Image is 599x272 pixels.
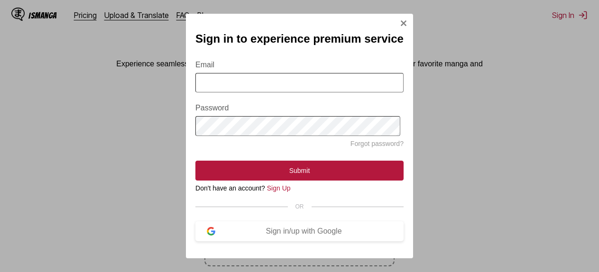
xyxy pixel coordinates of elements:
img: google-logo [207,227,215,236]
label: Email [195,61,404,69]
label: Password [195,104,404,112]
button: Sign in/up with Google [195,221,404,241]
div: Sign In Modal [186,14,413,259]
a: Forgot password? [350,140,404,147]
a: Sign Up [267,184,291,192]
div: OR [195,203,404,210]
button: Submit [195,161,404,181]
div: Sign in/up with Google [215,227,392,236]
div: Don't have an account? [195,184,404,192]
h2: Sign in to experience premium service [195,32,404,45]
img: Close [400,19,407,27]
